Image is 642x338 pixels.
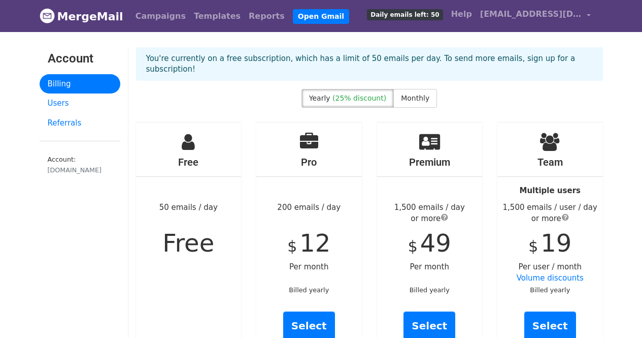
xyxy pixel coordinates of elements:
a: Help [447,4,476,24]
span: $ [287,237,297,255]
small: Billed yearly [410,286,450,294]
span: Monthly [401,94,429,102]
img: MergeMail logo [40,8,55,23]
small: Billed yearly [289,286,329,294]
h4: Free [136,156,242,168]
span: $ [408,237,418,255]
h4: Team [497,156,603,168]
a: Daily emails left: 50 [363,4,447,24]
strong: Multiple users [520,186,581,195]
span: 12 [299,229,330,257]
span: 49 [420,229,451,257]
span: $ [528,237,538,255]
small: Account: [48,156,112,175]
p: You're currently on a free subscription, which has a limit of 50 emails per day. To send more ema... [146,53,593,75]
span: Yearly [309,94,330,102]
a: Billing [40,74,120,94]
a: [EMAIL_ADDRESS][DOMAIN_NAME] [476,4,595,28]
h4: Pro [256,156,362,168]
span: (25% discount) [332,94,386,102]
small: Billed yearly [530,286,570,294]
h4: Premium [377,156,483,168]
div: 1,500 emails / user / day or more [497,202,603,225]
a: Volume discounts [517,273,584,283]
a: Open Gmail [293,9,349,24]
a: Users [40,94,120,113]
a: Templates [190,6,245,26]
a: Reports [245,6,289,26]
h3: Account [48,51,112,66]
div: 1,500 emails / day or more [377,202,483,225]
div: [DOMAIN_NAME] [48,165,112,175]
span: 19 [540,229,571,257]
a: Referrals [40,113,120,133]
a: MergeMail [40,6,123,27]
span: [EMAIL_ADDRESS][DOMAIN_NAME] [480,8,582,20]
a: Campaigns [131,6,190,26]
span: Daily emails left: 50 [367,9,443,20]
span: Free [162,229,214,257]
